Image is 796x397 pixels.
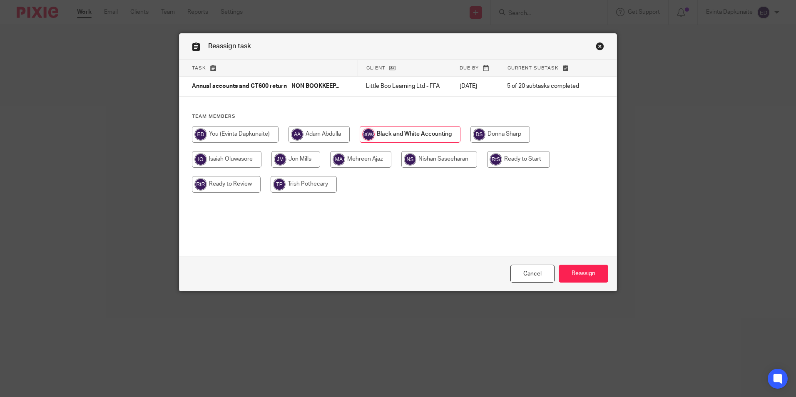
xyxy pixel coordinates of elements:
span: Annual accounts and CT600 return - NON BOOKKEEP... [192,84,339,89]
p: Little Boo Learning Ltd - FFA [366,82,443,90]
input: Reassign [559,265,608,283]
span: Task [192,66,206,70]
a: Close this dialog window [596,42,604,53]
a: Close this dialog window [510,265,555,283]
h4: Team members [192,113,604,120]
span: Due by [460,66,479,70]
td: 5 of 20 subtasks completed [499,77,590,97]
p: [DATE] [460,82,491,90]
span: Client [366,66,386,70]
span: Current subtask [507,66,559,70]
span: Reassign task [208,43,251,50]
